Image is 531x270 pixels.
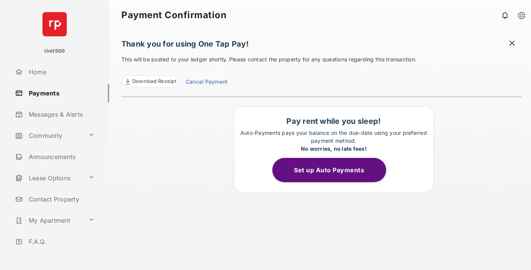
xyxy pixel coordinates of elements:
a: Cancel Payment [186,78,228,87]
a: Lease Options [12,169,85,187]
div: No worries, no late fees! [238,145,430,153]
a: F.A.Q. [12,233,109,251]
img: svg+xml;base64,PHN2ZyB4bWxucz0iaHR0cDovL3d3dy53My5vcmcvMjAwMC9zdmciIHdpZHRoPSI2NCIgaGVpZ2h0PSI2NC... [42,12,67,36]
a: My Apartment [12,211,85,229]
p: Unit500 [44,47,65,55]
a: Download Receipt [121,75,180,87]
a: Home [12,63,109,81]
a: Messages & Alerts [12,105,109,123]
strong: Payment Confirmation [121,11,226,20]
span: Download Receipt [132,78,176,85]
a: Set up Auto Payments [272,166,395,174]
h1: Thank you for using One Tap Pay! [121,39,522,52]
a: Community [12,126,85,145]
a: Contact Property [12,190,109,208]
button: Set up Auto Payments [272,158,386,182]
p: This will be posted to your ledger shortly. Please contact the property for any questions regardi... [121,55,522,87]
h1: Pay rent while you sleep! [238,117,430,126]
a: Announcements [12,148,109,166]
p: Auto-Payments pays your balance on the due-date using your preferred payment method. [238,129,430,153]
a: Payments [12,84,109,102]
